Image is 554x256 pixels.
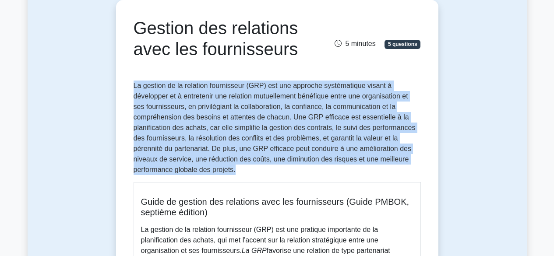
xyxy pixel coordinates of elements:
[134,18,298,59] font: Gestion des relations avec les fournisseurs
[141,226,378,254] font: La gestion de la relation fournisseur (GRP) est une pratique importante de la planification des a...
[134,82,416,173] font: La gestion de la relation fournisseur (GRP) est une approche systématique visant à développer et ...
[242,247,267,254] font: La GRP
[388,41,417,47] font: 5 questions
[141,197,409,217] font: Guide de gestion des relations avec les fournisseurs (Guide PMBOK, septième édition)
[345,40,375,47] font: 5 minutes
